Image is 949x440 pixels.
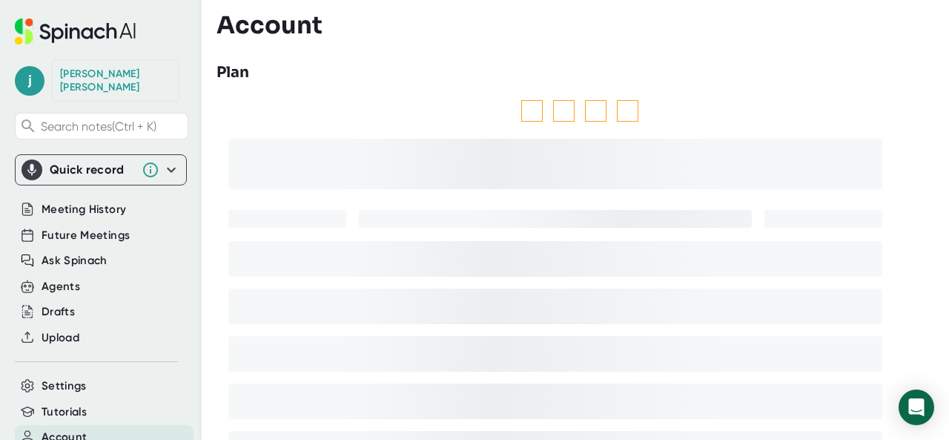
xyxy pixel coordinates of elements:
[899,390,934,425] div: Open Intercom Messenger
[42,329,79,347] button: Upload
[50,162,134,177] div: Quick record
[42,252,108,269] button: Ask Spinach
[42,378,87,395] button: Settings
[22,155,180,185] div: Quick record
[216,11,323,39] h3: Account
[15,66,44,96] span: j
[42,404,87,421] button: Tutorials
[60,68,171,93] div: Jery Adler
[42,303,75,321] button: Drafts
[216,62,249,84] h3: Plan
[42,227,130,244] button: Future Meetings
[41,119,184,134] span: Search notes (Ctrl + K)
[42,278,80,295] button: Agents
[42,201,126,218] button: Meeting History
